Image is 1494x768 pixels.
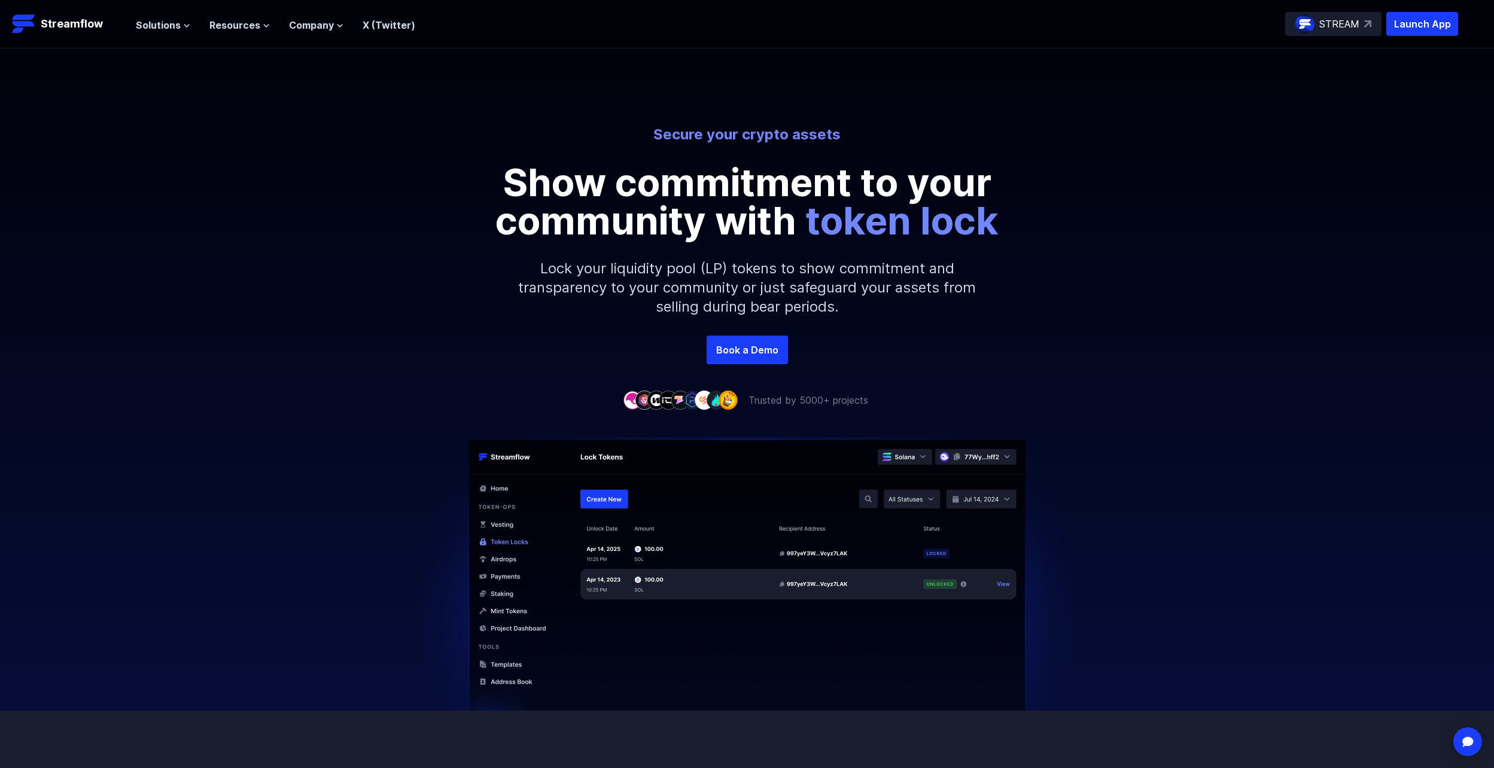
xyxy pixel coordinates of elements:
div: Open Intercom Messenger [1453,727,1482,756]
span: Solutions [136,18,181,32]
img: Streamflow Logo [12,12,36,36]
p: Lock your liquidity pool (LP) tokens to show commitment and transparency to your community or jus... [490,240,1005,336]
p: Streamflow [41,16,103,32]
a: Streamflow [12,12,124,36]
button: Company [289,18,343,32]
button: Launch App [1386,12,1458,36]
a: STREAM [1285,12,1382,36]
button: Solutions [136,18,190,32]
img: company-5 [671,391,690,409]
img: streamflow-logo-circle.png [1295,14,1315,33]
p: Secure your crypto assets [416,125,1079,144]
button: Resources [209,18,270,32]
img: company-6 [683,391,702,409]
p: Trusted by 5000+ projects [748,393,868,407]
img: company-3 [647,391,666,409]
img: company-1 [623,391,642,409]
span: Resources [209,18,260,32]
img: Hero Image [406,437,1088,740]
img: company-7 [695,391,714,409]
img: company-4 [659,391,678,409]
span: token lock [805,197,999,243]
p: STREAM [1319,17,1359,31]
img: company-9 [719,391,738,409]
img: company-8 [707,391,726,409]
p: Show commitment to your community with [478,163,1017,240]
a: X (Twitter) [363,19,415,31]
span: Company [289,18,334,32]
img: company-2 [635,391,654,409]
img: top-right-arrow.svg [1364,20,1371,28]
a: Book a Demo [707,336,788,364]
